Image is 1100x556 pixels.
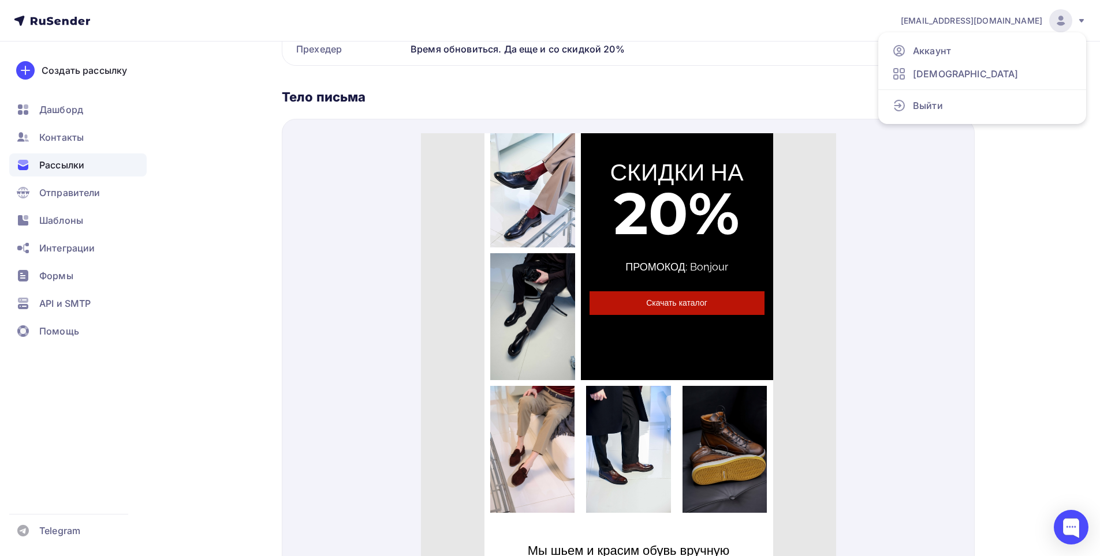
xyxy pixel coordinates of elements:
[39,186,100,200] span: Отправители
[39,130,84,144] span: Контакты
[901,15,1042,27] span: [EMAIL_ADDRESS][DOMAIN_NAME]
[189,25,322,53] span: СКИДКИ НА
[913,44,951,58] span: Аккаунт
[169,158,344,182] a: Скачать каталог
[878,32,1086,124] ul: [EMAIL_ADDRESS][DOMAIN_NAME]
[9,126,147,149] a: Контакты
[9,264,147,287] a: Формы
[282,89,975,105] div: Тело письма
[913,67,1019,81] span: [DEMOGRAPHIC_DATA]
[69,120,154,247] img: Одежда
[87,432,329,477] p: Добрый день! Вы были у нас в гостях и вам понравилось😉 Поэтому хотим Вам рассказать о том, что мы...
[69,253,154,380] img: Одежда
[282,33,406,65] div: Прехедер
[913,99,943,112] span: Выйти
[9,153,147,176] a: Рассылки
[39,213,83,227] span: Шаблоны
[406,33,974,65] div: Время обновиться. Да еще и со скидкой 20%
[39,524,80,538] span: Telegram
[165,253,250,380] img: Одежда
[39,241,95,255] span: Интеграции
[39,324,79,338] span: Помощь
[9,98,147,121] a: Дашборд
[9,209,147,232] a: Шаблоны
[901,9,1086,32] a: [EMAIL_ADDRESS][DOMAIN_NAME]
[193,44,319,115] span: 20%
[39,103,83,117] span: Дашборд
[42,63,127,77] div: Создать рассылку
[39,269,73,283] span: Формы
[262,253,346,380] img: Одежда
[9,181,147,204] a: Отправители
[39,158,84,172] span: Рассылки
[204,127,307,140] span: ПРОМОКОД: Bonjour
[107,410,309,424] span: Мы шьем и красим обувь вручную
[39,296,91,310] span: API и SMTP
